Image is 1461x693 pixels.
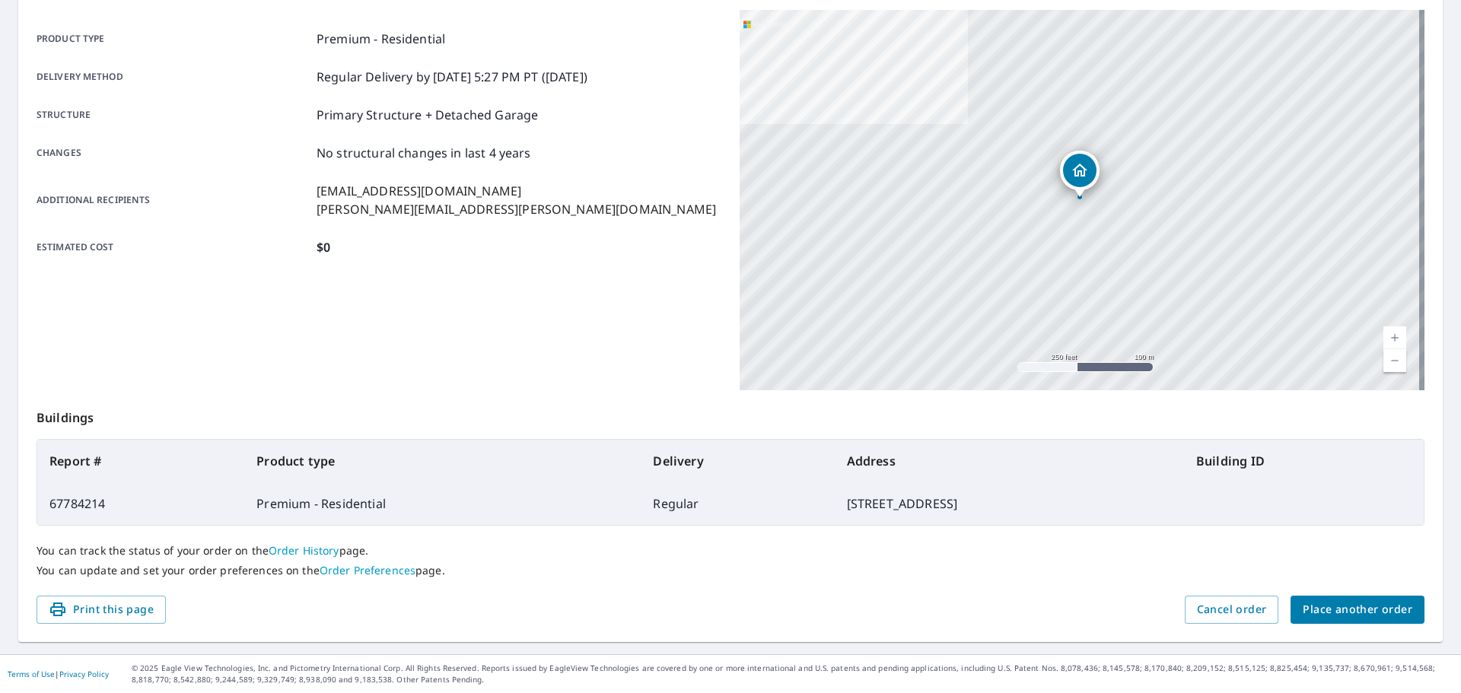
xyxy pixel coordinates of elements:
th: Report # [37,440,244,482]
th: Address [835,440,1184,482]
td: Regular [641,482,834,525]
span: Print this page [49,600,154,619]
p: Premium - Residential [317,30,445,48]
button: Print this page [37,596,166,624]
a: Current Level 17, Zoom Out [1383,349,1406,372]
p: | [8,669,109,679]
p: Additional recipients [37,182,310,218]
p: You can track the status of your order on the page. [37,544,1424,558]
p: Changes [37,144,310,162]
p: © 2025 Eagle View Technologies, Inc. and Pictometry International Corp. All Rights Reserved. Repo... [132,663,1453,685]
a: Current Level 17, Zoom In [1383,326,1406,349]
p: $0 [317,238,330,256]
p: Buildings [37,390,1424,439]
p: [PERSON_NAME][EMAIL_ADDRESS][PERSON_NAME][DOMAIN_NAME] [317,200,716,218]
p: Structure [37,106,310,124]
p: Primary Structure + Detached Garage [317,106,538,124]
span: Place another order [1303,600,1412,619]
p: [EMAIL_ADDRESS][DOMAIN_NAME] [317,182,716,200]
button: Cancel order [1185,596,1279,624]
div: Dropped pin, building 1, Residential property, 2702 Spring Lake Dr Richardson, TX 75082 [1060,151,1100,198]
th: Delivery [641,440,834,482]
td: [STREET_ADDRESS] [835,482,1184,525]
td: 67784214 [37,482,244,525]
a: Terms of Use [8,669,55,679]
p: You can update and set your order preferences on the page. [37,564,1424,577]
p: Regular Delivery by [DATE] 5:27 PM PT ([DATE]) [317,68,587,86]
a: Privacy Policy [59,669,109,679]
p: Delivery method [37,68,310,86]
p: Product type [37,30,310,48]
th: Building ID [1184,440,1424,482]
p: Estimated cost [37,238,310,256]
th: Product type [244,440,641,482]
a: Order Preferences [320,563,415,577]
a: Order History [269,543,339,558]
span: Cancel order [1197,600,1267,619]
button: Place another order [1291,596,1424,624]
td: Premium - Residential [244,482,641,525]
p: No structural changes in last 4 years [317,144,531,162]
